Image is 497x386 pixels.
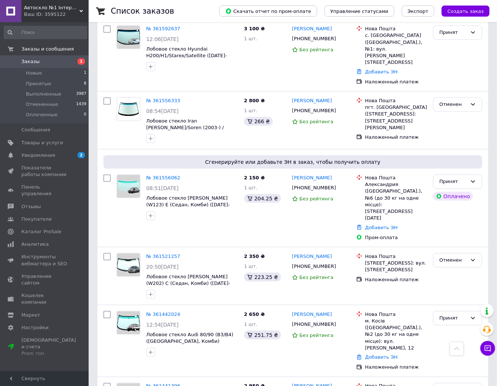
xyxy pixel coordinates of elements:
a: Фото товару [117,175,140,198]
span: Новые [26,70,42,76]
a: Лобовое стекло Audi 80/90 (B3/B4) ([GEOGRAPHIC_DATA], Комби) ([DATE]-[DATE]) / Ауди 80/90 (B3/B4) [146,332,236,351]
div: пгт. [GEOGRAPHIC_DATA] ([STREET_ADDRESS]: [STREET_ADDRESS][PERSON_NAME] [365,104,427,131]
span: Создать заказ [448,8,484,14]
span: Заказы [21,58,40,65]
span: Сгенерируйте или добавьте ЭН в заказ, чтобы получить оплату [106,158,479,166]
span: 2 [78,152,85,158]
a: Добавить ЭН [365,69,398,75]
div: Принят [439,178,467,186]
span: 1 шт. [244,185,257,190]
div: Нова Пошта [365,25,427,32]
div: Ваш ID: 3595122 [24,11,89,18]
button: Создать заказ [442,6,490,17]
div: [PHONE_NUMBER] [291,320,337,329]
button: Управление статусами [325,6,394,17]
div: Нова Пошта [365,97,427,104]
a: № 361556333 [146,98,180,103]
div: 204.25 ₴ [244,194,281,203]
span: [DEMOGRAPHIC_DATA] и счета [21,337,76,357]
a: Фото товару [117,253,140,277]
span: Панель управления [21,184,68,197]
span: 08:54[DATE] [146,108,179,114]
span: 1 шт. [244,321,257,327]
span: Маркет [21,312,40,318]
span: Уведомления [21,152,55,159]
div: Нова Пошта [365,253,427,260]
span: Экспорт [408,8,428,14]
div: 251.75 ₴ [244,331,281,340]
span: 08:51[DATE] [146,185,179,191]
div: Наложенный платеж [365,79,427,85]
span: 3987 [76,91,86,97]
span: 1 шт. [244,263,257,269]
span: 3 100 ₴ [244,26,265,31]
div: Принят [439,314,467,322]
div: Оплачено [433,192,473,201]
span: 20:50[DATE] [146,264,179,270]
span: 1 [78,58,85,65]
a: [PERSON_NAME] [292,311,332,318]
span: 2 350 ₴ [244,254,265,259]
span: 2 150 ₴ [244,175,265,180]
span: 1 [84,70,86,76]
span: Аналитика [21,241,49,248]
span: 8 [84,80,86,87]
a: [PERSON_NAME] [292,253,332,260]
span: Кошелек компании [21,292,68,306]
a: № 361442024 [146,311,180,317]
span: 12:54[DATE] [146,322,179,328]
span: Покупатели [21,216,52,223]
span: 1439 [76,101,86,108]
div: [PHONE_NUMBER] [291,34,337,44]
span: 2 650 ₴ [244,311,265,317]
a: [PERSON_NAME] [292,175,332,182]
a: № 361521257 [146,254,180,259]
a: Фото товару [117,25,140,49]
span: Выполненные [26,91,61,97]
a: Фото товару [117,97,140,121]
div: Отменен [439,101,467,108]
img: Фото товару [117,254,140,276]
div: Принят [439,29,467,37]
span: Без рейтинга [299,275,333,280]
span: Управление статусами [330,8,388,14]
span: 12:06[DATE] [146,36,179,42]
div: м. Косів ([GEOGRAPHIC_DATA].), №2 (до 30 кг на одне місце): вул. [PERSON_NAME], 12 [365,318,427,351]
a: Лобовое стекло [PERSON_NAME] (W202) C (Седан, Комби) ([DATE]-[DATE]) [146,274,230,293]
span: Без рейтинга [299,47,333,52]
span: Показатели работы компании [21,165,68,178]
div: Prom топ [21,350,76,357]
div: Пром-оплата [365,234,427,241]
div: 223.25 ₴ [244,273,281,282]
span: Без рейтинга [299,196,333,201]
a: [PERSON_NAME] [292,97,332,104]
img: Фото товару [117,101,140,118]
div: [PHONE_NUMBER] [291,262,337,271]
span: Оплаченные [26,111,58,118]
span: Скачать отчет по пром-оплате [225,8,311,14]
div: Наложенный платеж [365,364,427,371]
a: Лобовое стекло [PERSON_NAME] (W123) E (Седан, Комби) ([DATE]-[DATE]) [146,195,230,214]
button: Чат с покупателем [480,341,495,356]
div: 266 ₴ [244,117,273,126]
a: Лобовое стекло Hyundai H200/H1/Starex/Satellite ([DATE]-[DATE]) / Хюндай Н200/Н1/Старекс/Сателлит [146,46,235,72]
span: Каталог ProSale [21,228,61,235]
div: Наложенный платеж [365,276,427,283]
span: 2 800 ₴ [244,98,265,103]
span: Заказы и сообщения [21,46,74,52]
div: Наложенный платеж [365,134,427,141]
a: Создать заказ [434,8,490,14]
span: 0 [84,111,86,118]
div: Нова Пошта [365,311,427,318]
img: Фото товару [117,26,140,49]
span: Принятые [26,80,51,87]
a: Лобовое стекло Iran [PERSON_NAME]/Soren (2003-) / Иран [PERSON_NAME][GEOGRAPHIC_DATA]/Сорен [146,118,224,144]
button: Экспорт [402,6,434,17]
div: [PHONE_NUMBER] [291,106,337,116]
span: Отмененные [26,101,58,108]
button: Скачать отчет по пром-оплате [219,6,317,17]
